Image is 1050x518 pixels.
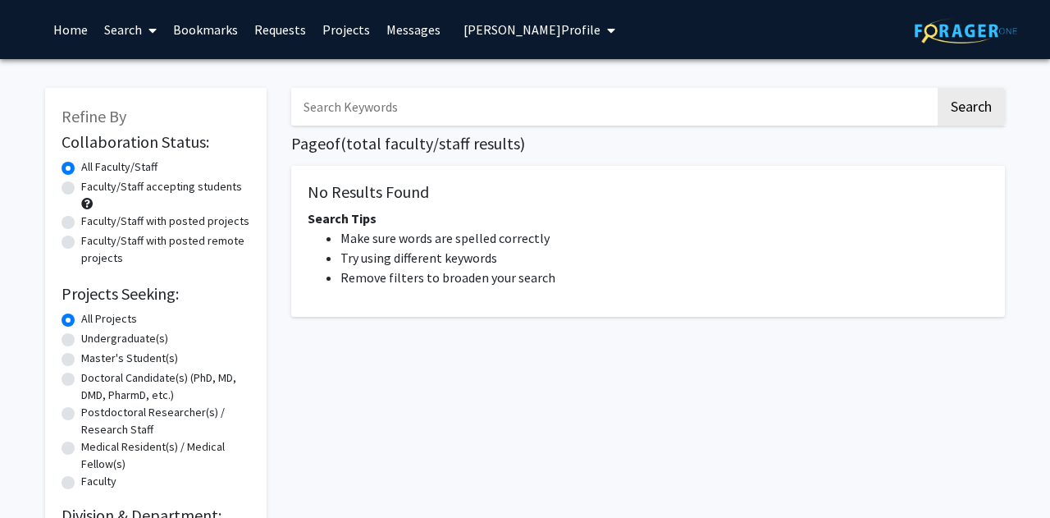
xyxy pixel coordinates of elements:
[340,228,988,248] li: Make sure words are spelled correctly
[308,210,377,227] span: Search Tips
[314,1,378,58] a: Projects
[81,369,250,404] label: Doctoral Candidate(s) (PhD, MD, DMD, PharmD, etc.)
[291,88,935,126] input: Search Keywords
[62,106,126,126] span: Refine By
[340,268,988,287] li: Remove filters to broaden your search
[45,1,96,58] a: Home
[81,158,157,176] label: All Faculty/Staff
[62,132,250,152] h2: Collaboration Status:
[308,182,988,202] h5: No Results Found
[378,1,449,58] a: Messages
[96,1,165,58] a: Search
[81,178,242,195] label: Faculty/Staff accepting students
[463,21,600,38] span: [PERSON_NAME] Profile
[81,213,249,230] label: Faculty/Staff with posted projects
[915,18,1017,44] img: ForagerOne Logo
[81,438,250,473] label: Medical Resident(s) / Medical Fellow(s)
[81,350,178,367] label: Master's Student(s)
[81,232,250,267] label: Faculty/Staff with posted remote projects
[291,333,1005,371] nav: Page navigation
[340,248,988,268] li: Try using different keywords
[81,473,116,490] label: Faculty
[81,310,137,328] label: All Projects
[246,1,314,58] a: Requests
[62,284,250,304] h2: Projects Seeking:
[291,134,1005,154] h1: Page of ( total faculty/staff results)
[938,88,1005,126] button: Search
[165,1,246,58] a: Bookmarks
[81,404,250,438] label: Postdoctoral Researcher(s) / Research Staff
[81,330,168,347] label: Undergraduate(s)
